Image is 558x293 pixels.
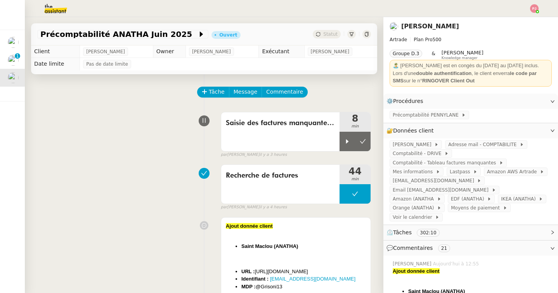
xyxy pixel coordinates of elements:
[390,50,422,58] nz-tag: Groupe D.3
[221,152,227,158] span: par
[386,229,446,235] span: ⏲️
[241,283,366,291] li: @Grisoni13
[8,37,19,48] img: users%2FSoHiyPZ6lTh48rkksBJmVXB4Fxh1%2Favatar%2F784cdfc3-6442-45b8-8ed3-42f1cc9271a4
[16,53,19,60] p: 1
[393,168,436,176] span: Mes informations
[226,170,335,181] span: Recherche de factures
[221,204,287,211] small: [PERSON_NAME]
[15,53,20,59] nz-badge-sup: 1
[414,37,432,42] span: Plan Pro
[266,87,303,96] span: Commentaire
[393,62,549,70] div: 🏝️ [PERSON_NAME] est en congès du [DATE] au [DATE] inclus.
[241,269,255,274] strong: URL :
[260,204,287,211] span: il y a 4 heures
[390,37,407,42] span: Artrade
[448,141,520,148] span: Adresse mail - COMPTABILITE
[383,225,558,240] div: ⏲️Tâches 302:10
[340,167,371,176] span: 44
[393,127,434,134] span: Données client
[393,159,499,167] span: Comptabilité - Tableau factures manquantes
[451,204,503,212] span: Moyens de paiement
[234,87,257,96] span: Message
[393,186,492,194] span: Email [EMAIL_ADDRESS][DOMAIN_NAME]
[501,195,539,203] span: IKEA (ANATHA)
[393,177,477,185] span: [EMAIL_ADDRESS][DOMAIN_NAME]
[197,87,229,98] button: Tâche
[226,117,335,129] span: Saisie des factures manquantes sur tableau
[8,72,19,83] img: users%2FSoHiyPZ6lTh48rkksBJmVXB4Fxh1%2Favatar%2F784cdfc3-6442-45b8-8ed3-42f1cc9271a4
[221,152,287,158] small: [PERSON_NAME]
[417,229,439,237] nz-tag: 302:10
[241,243,298,249] strong: Saint Maclou (ANATHA)
[386,97,427,106] span: ⚙️
[393,141,434,148] span: [PERSON_NAME]
[386,245,453,251] span: 💬
[450,168,473,176] span: Lastpass
[340,176,371,183] span: min
[260,152,287,158] span: il y a 3 heures
[393,213,435,221] span: Voir le calendrier
[383,123,558,138] div: 🔐Données client
[530,4,539,13] img: svg
[393,150,444,157] span: Comptabilité - DRIVE
[401,23,459,30] a: [PERSON_NAME]
[438,244,450,252] nz-tag: 21
[153,45,185,58] td: Owner
[323,31,338,37] span: Statut
[226,223,273,229] strong: Ajout donnée client
[393,70,549,85] div: Lors d'une , le client enverra sur le n°
[442,56,478,60] span: Knowledge manager
[241,276,269,282] strong: Identifiant :
[383,94,558,109] div: ⚙️Procédures
[393,204,437,212] span: Orange (ANATHA)
[340,123,371,130] span: min
[270,276,355,282] a: [EMAIL_ADDRESS][DOMAIN_NAME]
[433,260,480,267] span: Aujourd’hui à 12:55
[431,50,435,60] span: &
[340,114,371,123] span: 8
[229,87,262,98] button: Message
[219,33,237,37] div: Ouvert
[31,45,80,58] td: Client
[416,70,471,76] strong: double authentification
[221,204,227,211] span: par
[393,98,423,104] span: Procédures
[393,111,461,119] span: Précomptabilité PENNYLANE
[390,22,398,31] img: users%2FSoHiyPZ6lTh48rkksBJmVXB4Fxh1%2Favatar%2F784cdfc3-6442-45b8-8ed3-42f1cc9271a4
[433,37,442,42] span: 500
[393,260,433,267] span: [PERSON_NAME]
[311,48,350,56] span: [PERSON_NAME]
[262,87,308,98] button: Commentaire
[442,50,483,60] app-user-label: Knowledge manager
[422,78,475,84] strong: RINGOVER Client Out
[487,168,540,176] span: Amazon AWS Artrade
[393,268,440,274] strong: Ajout donnée client
[451,195,487,203] span: EDF (ANATHA)
[192,48,231,56] span: [PERSON_NAME]
[393,245,433,251] span: Commentaires
[86,48,125,56] span: [PERSON_NAME]
[86,60,128,68] span: Pas de date limite
[40,30,198,38] span: Précomptabilité ANATHA Juin 2025
[241,268,366,276] li: [URL][DOMAIN_NAME]
[442,50,483,56] span: [PERSON_NAME]
[383,241,558,256] div: 💬Commentaires 21
[259,45,304,58] td: Exécutant
[386,126,437,135] span: 🔐
[241,284,256,290] strong: MDP :
[393,195,437,203] span: Amazon (ANATHA
[8,55,19,66] img: users%2FW4OQjB9BRtYK2an7yusO0WsYLsD3%2Favatar%2F28027066-518b-424c-8476-65f2e549ac29
[209,87,225,96] span: Tâche
[393,229,412,235] span: Tâches
[31,58,80,70] td: Date limite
